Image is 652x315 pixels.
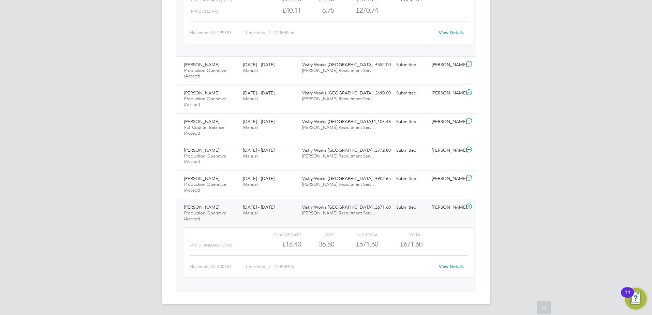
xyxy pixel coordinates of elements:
[301,230,334,239] div: QTY
[184,153,226,165] span: Production Operative (Accept)
[429,173,464,184] div: [PERSON_NAME]
[243,210,258,216] span: Manual
[394,145,429,156] div: Submitted
[184,176,219,181] span: [PERSON_NAME]
[243,181,258,187] span: Manual
[184,124,224,136] span: FLT Counter Balance (Accept)
[302,204,377,210] span: Vistry Works [GEOGRAPHIC_DATA]…
[191,9,218,14] span: PM OT2 (£/HR)
[257,239,301,250] div: £18.40
[302,147,377,153] span: Vistry Works [GEOGRAPHIC_DATA]…
[243,96,258,102] span: Manual
[184,67,226,79] span: Production Operative (Accept)
[243,62,275,67] span: [DATE] - [DATE]
[378,230,422,239] div: Total
[190,27,245,38] div: Placement ID: 299193
[301,239,334,250] div: 36.50
[243,90,275,96] span: [DATE] - [DATE]
[394,173,429,184] div: Submitted
[184,181,226,193] span: Production Operative (Accept)
[184,90,219,96] span: [PERSON_NAME]
[334,239,378,250] div: £671.60
[302,67,376,73] span: [PERSON_NAME] Recruitment Serv…
[334,5,378,16] div: £270.74
[394,88,429,99] div: Submitted
[625,288,647,310] button: Open Resource Center, 11 new notifications
[400,240,423,248] span: £671.60
[358,145,394,156] div: £772.80
[302,90,377,96] span: Vistry Works [GEOGRAPHIC_DATA]…
[358,202,394,213] div: £671.60
[302,62,377,67] span: Vistry Works [GEOGRAPHIC_DATA]…
[191,243,232,247] span: AM Standard (£/HR)
[301,5,334,16] div: 6.75
[184,62,219,67] span: [PERSON_NAME]
[302,210,376,216] span: [PERSON_NAME] Recruitment Serv…
[358,173,394,184] div: £902.65
[243,119,275,124] span: [DATE] - [DATE]
[302,176,377,181] span: Vistry Works [GEOGRAPHIC_DATA]…
[257,230,301,239] div: Charge rate
[394,116,429,127] div: Submitted
[184,210,226,222] span: Production Operative (Accept)
[302,124,376,130] span: [PERSON_NAME] Recruitment Serv…
[184,119,219,124] span: [PERSON_NAME]
[429,116,464,127] div: [PERSON_NAME]
[358,116,394,127] div: £1,103.48
[358,88,394,99] div: £690.00
[302,119,377,124] span: Vistry Works [GEOGRAPHIC_DATA]…
[243,67,258,73] span: Manual
[257,5,301,16] div: £40.11
[243,147,275,153] span: [DATE] - [DATE]
[429,59,464,71] div: [PERSON_NAME]
[184,96,226,107] span: Production Operative (Accept)
[302,153,376,159] span: [PERSON_NAME] Recruitment Serv…
[358,59,394,71] div: £552.00
[624,292,631,301] div: 11
[190,261,245,272] div: Placement ID: 300631
[429,202,464,213] div: [PERSON_NAME]
[334,230,378,239] div: Sub Total
[184,147,219,153] span: [PERSON_NAME]
[245,261,434,272] div: Timesheet ID: TS1808475
[245,27,434,38] div: Timesheet ID: TS1808556
[243,176,275,181] span: [DATE] - [DATE]
[302,96,376,102] span: [PERSON_NAME] Recruitment Serv…
[243,204,275,210] span: [DATE] - [DATE]
[302,181,376,187] span: [PERSON_NAME] Recruitment Serv…
[243,124,258,130] span: Manual
[243,153,258,159] span: Manual
[394,59,429,71] div: Submitted
[394,202,429,213] div: Submitted
[439,264,464,269] a: View Details
[184,204,219,210] span: [PERSON_NAME]
[429,145,464,156] div: [PERSON_NAME]
[429,88,464,99] div: [PERSON_NAME]
[439,30,464,35] a: View Details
